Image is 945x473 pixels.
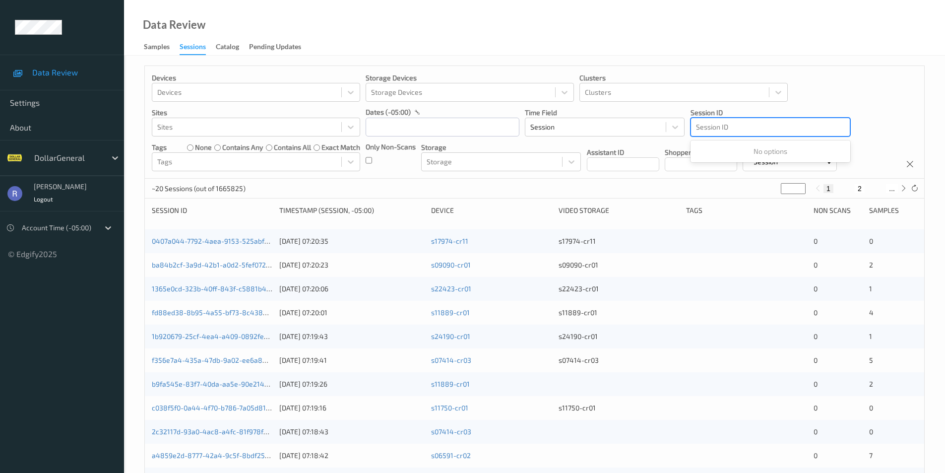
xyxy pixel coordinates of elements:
[216,42,239,54] div: Catalog
[431,332,470,340] a: s24190-cr01
[279,427,424,437] div: [DATE] 07:18:43
[152,108,360,118] p: Sites
[152,284,285,293] a: 1365e0cd-323b-40ff-843f-c5881b41a395
[814,284,818,293] span: 0
[559,308,679,318] div: s11889-cr01
[279,236,424,246] div: [DATE] 07:20:35
[431,284,471,293] a: s22423-cr01
[869,308,874,317] span: 4
[814,451,818,460] span: 0
[279,205,424,215] div: Timestamp (Session, -05:00)
[691,142,850,160] div: No options
[431,205,552,215] div: Device
[279,332,424,341] div: [DATE] 07:19:43
[366,73,574,83] p: Storage Devices
[152,451,289,460] a: a4859e2d-8777-42a4-9c5f-8bdf25da4b22
[587,147,659,157] p: Assistant ID
[152,237,289,245] a: 0407a044-7792-4aea-9153-525abf6d4cb4
[869,237,873,245] span: 0
[195,142,212,152] label: none
[180,42,206,55] div: Sessions
[431,404,468,412] a: s11750-cr01
[279,451,424,461] div: [DATE] 07:18:42
[431,261,471,269] a: s09090-cr01
[321,142,360,152] label: exact match
[665,147,737,157] p: Shopper ID
[869,451,873,460] span: 7
[823,184,833,193] button: 1
[686,205,807,215] div: Tags
[869,427,873,436] span: 0
[869,332,872,340] span: 1
[814,427,818,436] span: 0
[579,73,788,83] p: Clusters
[431,308,470,317] a: s11889-cr01
[869,404,873,412] span: 0
[279,403,424,413] div: [DATE] 07:19:16
[152,184,246,194] p: ~20 Sessions (out of 1665825)
[814,308,818,317] span: 0
[180,40,216,55] a: Sessions
[279,308,424,318] div: [DATE] 07:20:01
[559,260,679,270] div: s09090-cr01
[855,184,865,193] button: 2
[279,379,424,389] div: [DATE] 07:19:26
[869,356,873,364] span: 5
[152,205,272,215] div: Session ID
[559,205,679,215] div: Video Storage
[279,284,424,294] div: [DATE] 07:20:06
[152,404,284,412] a: c038f5f0-0a44-4f70-b786-7a05d81715ba
[431,427,471,436] a: s07414-cr03
[814,237,818,245] span: 0
[869,261,873,269] span: 2
[525,108,685,118] p: Time Field
[691,108,850,118] p: Session ID
[431,451,471,460] a: s06591-cr02
[559,355,679,365] div: s07414-cr03
[144,42,170,54] div: Samples
[431,380,470,388] a: s11889-cr01
[144,40,180,54] a: Samples
[279,260,424,270] div: [DATE] 07:20:23
[559,236,679,246] div: s17974-cr11
[366,142,416,152] p: Only Non-Scans
[814,404,818,412] span: 0
[222,142,263,152] label: contains any
[886,184,898,193] button: ...
[559,332,679,341] div: s24190-cr01
[431,356,471,364] a: s07414-cr03
[559,403,679,413] div: s11750-cr01
[152,308,288,317] a: fd88ed38-8b95-4a55-bf73-8c438e1ccd0c
[216,40,249,54] a: Catalog
[152,380,287,388] a: b9fa545e-83f7-40da-aa5e-90e214ca5706
[814,332,818,340] span: 0
[143,20,205,30] div: Data Review
[152,73,360,83] p: Devices
[814,380,818,388] span: 0
[279,355,424,365] div: [DATE] 07:19:41
[249,42,301,54] div: Pending Updates
[559,284,679,294] div: s22423-cr01
[814,205,862,215] div: Non Scans
[152,142,167,152] p: Tags
[814,261,818,269] span: 0
[366,107,411,117] p: dates (-05:00)
[152,261,284,269] a: ba84b2cf-3a9d-42b1-a0d2-5fef072cd9e1
[152,356,290,364] a: f356e7a4-435a-47db-9a02-ee6a882caa63
[274,142,311,152] label: contains all
[421,142,581,152] p: Storage
[869,380,873,388] span: 2
[152,427,282,436] a: 2c32117d-93a0-4ac8-a4fc-81f978f30f54
[249,40,311,54] a: Pending Updates
[431,237,468,245] a: s17974-cr11
[814,356,818,364] span: 0
[869,205,917,215] div: Samples
[152,332,287,340] a: 1b920679-25cf-4ea4-a409-0892fe8b5d1a
[869,284,872,293] span: 1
